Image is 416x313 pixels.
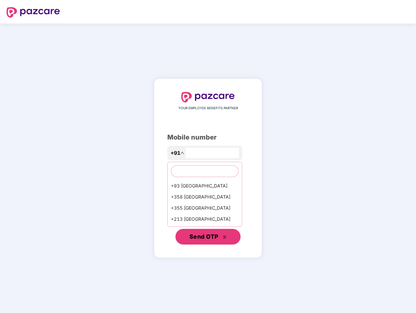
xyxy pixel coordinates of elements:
span: double-right [223,235,227,239]
div: +1684 AmericanSamoa [168,225,242,236]
span: +91 [171,149,180,157]
div: +358 [GEOGRAPHIC_DATA] [168,191,242,202]
img: logo [181,92,235,102]
img: logo [7,7,60,18]
div: +355 [GEOGRAPHIC_DATA] [168,202,242,214]
div: +93 [GEOGRAPHIC_DATA] [168,180,242,191]
span: YOUR EMPLOYEE BENEFITS PARTNER [178,106,238,111]
button: Send OTPdouble-right [175,229,241,245]
div: +213 [GEOGRAPHIC_DATA] [168,214,242,225]
div: Mobile number [167,132,249,142]
span: Send OTP [189,233,218,240]
span: up [180,151,184,155]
